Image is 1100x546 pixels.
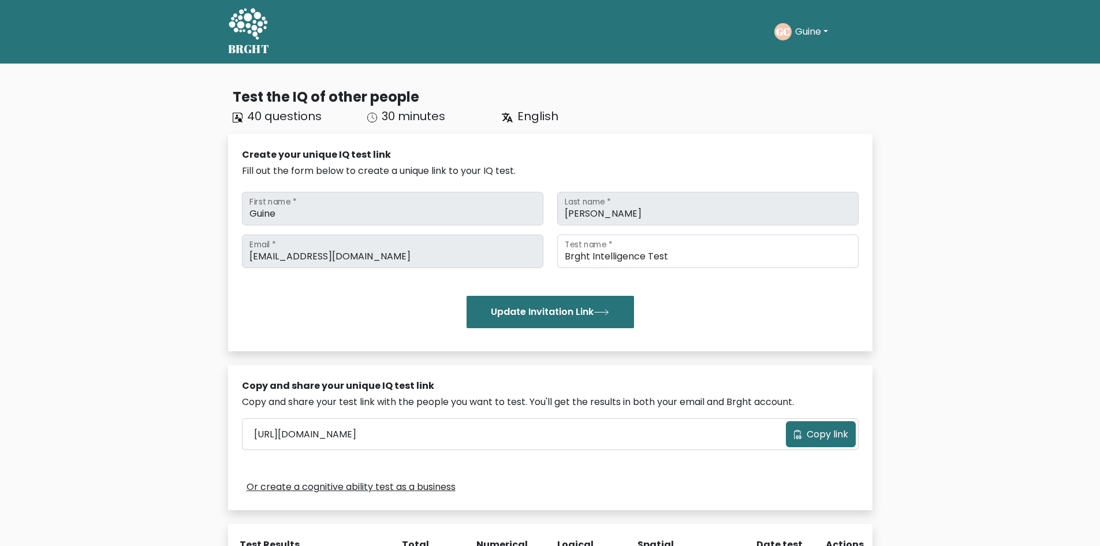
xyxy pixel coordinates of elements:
span: 30 minutes [382,108,445,124]
a: Or create a cognitive ability test as a business [247,480,456,494]
a: BRGHT [228,5,270,59]
input: Test name [557,235,859,268]
input: Last name [557,192,859,225]
div: Create your unique IQ test link [242,148,859,162]
div: Test the IQ of other people [233,87,872,107]
div: Fill out the form below to create a unique link to your IQ test. [242,164,859,178]
button: Update Invitation Link [467,296,634,328]
button: Guine [792,24,831,39]
div: Copy and share your test link with the people you want to test. You'll get the results in both yo... [242,395,859,409]
span: English [517,108,558,124]
input: Email [242,235,543,268]
input: First name [242,192,543,225]
span: 40 questions [247,108,322,124]
h5: BRGHT [228,42,270,56]
button: Copy link [786,421,856,447]
div: Copy and share your unique IQ test link [242,379,859,393]
text: GC [776,25,790,38]
span: Copy link [807,428,848,441]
